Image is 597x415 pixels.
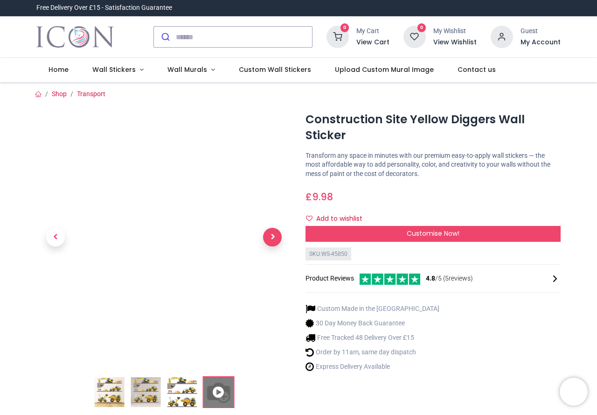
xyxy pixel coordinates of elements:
span: £ [305,190,333,204]
iframe: Customer reviews powered by Trustpilot [365,3,561,13]
li: Custom Made in the [GEOGRAPHIC_DATA] [305,304,439,314]
a: Wall Murals [155,58,227,82]
div: SKU: WS-45850 [305,247,351,261]
h1: Construction Site Yellow Diggers Wall Sticker [305,112,561,144]
li: Free Tracked 48 Delivery Over £15 [305,333,439,343]
span: Customise Now! [407,229,459,238]
a: Logo of Icon Wall Stickers [36,24,113,50]
a: Previous [36,148,75,327]
span: Home [49,65,69,74]
div: My Wishlist [433,27,477,36]
button: Add to wishlistAdd to wishlist [305,211,370,227]
img: Construction Site Yellow Diggers Wall Sticker [94,377,124,407]
li: 30 Day Money Back Guarantee [305,318,439,328]
img: Icon Wall Stickers [36,24,113,50]
button: Submit [154,27,176,47]
div: My Cart [356,27,389,36]
span: Contact us [458,65,496,74]
a: View Wishlist [433,38,477,47]
img: WS-45850-03 [167,377,197,407]
span: /5 ( 5 reviews) [426,274,473,283]
span: 9.98 [312,190,333,204]
li: Express Delivery Available [305,362,439,372]
a: Transport [77,90,105,98]
a: My Account [521,38,561,47]
a: View Cart [356,38,389,47]
span: Custom Wall Stickers [239,65,311,74]
div: Free Delivery Over £15 - Satisfaction Guarantee [36,3,172,13]
li: Order by 11am, same day dispatch [305,347,439,357]
a: Shop [52,90,67,98]
a: 0 [403,33,426,40]
a: Next [253,148,292,327]
sup: 0 [340,23,349,32]
sup: 0 [417,23,426,32]
span: Upload Custom Mural Image [335,65,434,74]
span: Next [263,228,282,246]
a: 0 [326,33,349,40]
a: Wall Stickers [81,58,156,82]
span: 4.8 [426,274,435,282]
span: Wall Murals [167,65,207,74]
span: Previous [46,228,65,246]
div: Product Reviews [305,272,561,285]
div: Guest [521,27,561,36]
img: WS-45850-02 [131,377,160,407]
p: Transform any space in minutes with our premium easy-to-apply wall stickers — the most affordable... [305,151,561,179]
i: Add to wishlist [306,215,312,222]
span: Wall Stickers [92,65,136,74]
iframe: Brevo live chat [560,378,588,406]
